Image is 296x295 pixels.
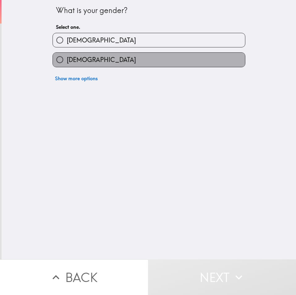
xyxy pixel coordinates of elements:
[53,53,245,67] button: [DEMOGRAPHIC_DATA]
[67,55,136,64] span: [DEMOGRAPHIC_DATA]
[56,5,242,16] div: What is your gender?
[148,259,296,295] button: Next
[53,33,245,47] button: [DEMOGRAPHIC_DATA]
[53,72,100,85] button: Show more options
[56,24,242,30] h6: Select one.
[67,36,136,45] span: [DEMOGRAPHIC_DATA]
